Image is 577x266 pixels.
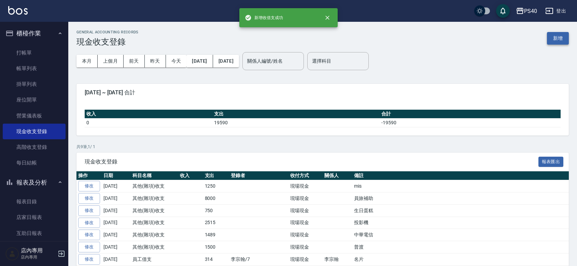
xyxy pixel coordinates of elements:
td: 其他(雜項)收支 [131,217,178,229]
td: 其他(雜項)收支 [131,229,178,241]
td: [DATE] [102,217,131,229]
a: 修改 [78,181,100,191]
button: 新增 [547,32,569,45]
button: 本月 [76,55,98,67]
span: [DATE] ~ [DATE] 合計 [85,89,561,96]
th: 科目名稱 [131,171,178,180]
td: 其他(雜項)收支 [131,241,178,253]
th: 關係人 [323,171,352,180]
td: 現場現金 [288,253,323,265]
h2: GENERAL ACCOUNTING RECORDS [76,30,139,34]
td: 8000 [203,192,229,205]
a: 互助日報表 [3,225,66,241]
td: 其他(雜項)收支 [131,180,178,192]
a: 高階收支登錄 [3,139,66,155]
span: 現金收支登錄 [85,158,538,165]
a: 店家日報表 [3,209,66,225]
td: 普渡 [352,241,569,253]
button: save [496,4,510,18]
td: 2515 [203,217,229,229]
h3: 現金收支登錄 [76,37,139,47]
td: 李宗翰 [323,253,352,265]
button: 登出 [543,5,569,17]
a: 報表匯出 [538,158,564,165]
td: 生日蛋糕 [352,204,569,217]
td: [DATE] [102,241,131,253]
p: 共 9 筆, 1 / 1 [76,144,569,150]
a: 營業儀表板 [3,108,66,124]
a: 修改 [78,193,100,204]
a: 修改 [78,230,100,240]
button: 昨天 [145,55,166,67]
button: 今天 [166,55,187,67]
td: 現場現金 [288,192,323,205]
td: 現場現金 [288,204,323,217]
td: 現場現金 [288,229,323,241]
button: PS40 [513,4,540,18]
a: 互助排行榜 [3,241,66,257]
td: [DATE] [102,229,131,241]
td: 1489 [203,229,229,241]
a: 每日結帳 [3,155,66,171]
button: [DATE] [213,55,239,67]
a: 現金收支登錄 [3,124,66,139]
td: [DATE] [102,180,131,192]
span: 新增收借支成功 [245,14,283,21]
div: PS40 [524,7,537,15]
a: 掛單列表 [3,76,66,92]
a: 修改 [78,254,100,265]
td: 員工借支 [131,253,178,265]
td: [DATE] [102,204,131,217]
td: [DATE] [102,253,131,265]
td: 員旅補助 [352,192,569,205]
button: 櫃檯作業 [3,25,66,42]
a: 修改 [78,242,100,252]
img: Person [5,247,19,261]
td: 李宗翰/7 [229,253,288,265]
th: 登錄者 [229,171,288,180]
button: close [320,10,335,25]
td: 314 [203,253,229,265]
p: 店內專用 [21,254,56,260]
td: 0 [85,118,212,127]
a: 新增 [547,35,569,41]
th: 收付方式 [288,171,323,180]
th: 支出 [212,110,380,119]
td: 現場現金 [288,217,323,229]
button: 報表及分析 [3,174,66,191]
th: 收入 [178,171,203,180]
button: [DATE] [186,55,213,67]
td: 其他(雜項)收支 [131,192,178,205]
td: 投影機 [352,217,569,229]
td: 名片 [352,253,569,265]
button: 前天 [124,55,145,67]
th: 合計 [380,110,561,119]
td: 19590 [212,118,380,127]
a: 報表目錄 [3,194,66,209]
a: 修改 [78,218,100,228]
a: 修改 [78,205,100,216]
th: 支出 [203,171,229,180]
button: 報表匯出 [538,157,564,167]
a: 帳單列表 [3,61,66,76]
th: 日期 [102,171,131,180]
h5: 店內專用 [21,247,56,254]
td: 其他(雜項)收支 [131,204,178,217]
a: 打帳單 [3,45,66,61]
th: 收入 [85,110,212,119]
td: mis [352,180,569,192]
td: 750 [203,204,229,217]
td: 中華電信 [352,229,569,241]
td: 1500 [203,241,229,253]
td: 現場現金 [288,180,323,192]
a: 座位開單 [3,92,66,108]
td: -19590 [380,118,561,127]
button: 上個月 [98,55,124,67]
th: 備註 [352,171,569,180]
td: 現場現金 [288,241,323,253]
td: 1250 [203,180,229,192]
td: [DATE] [102,192,131,205]
img: Logo [8,6,28,15]
th: 操作 [76,171,102,180]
